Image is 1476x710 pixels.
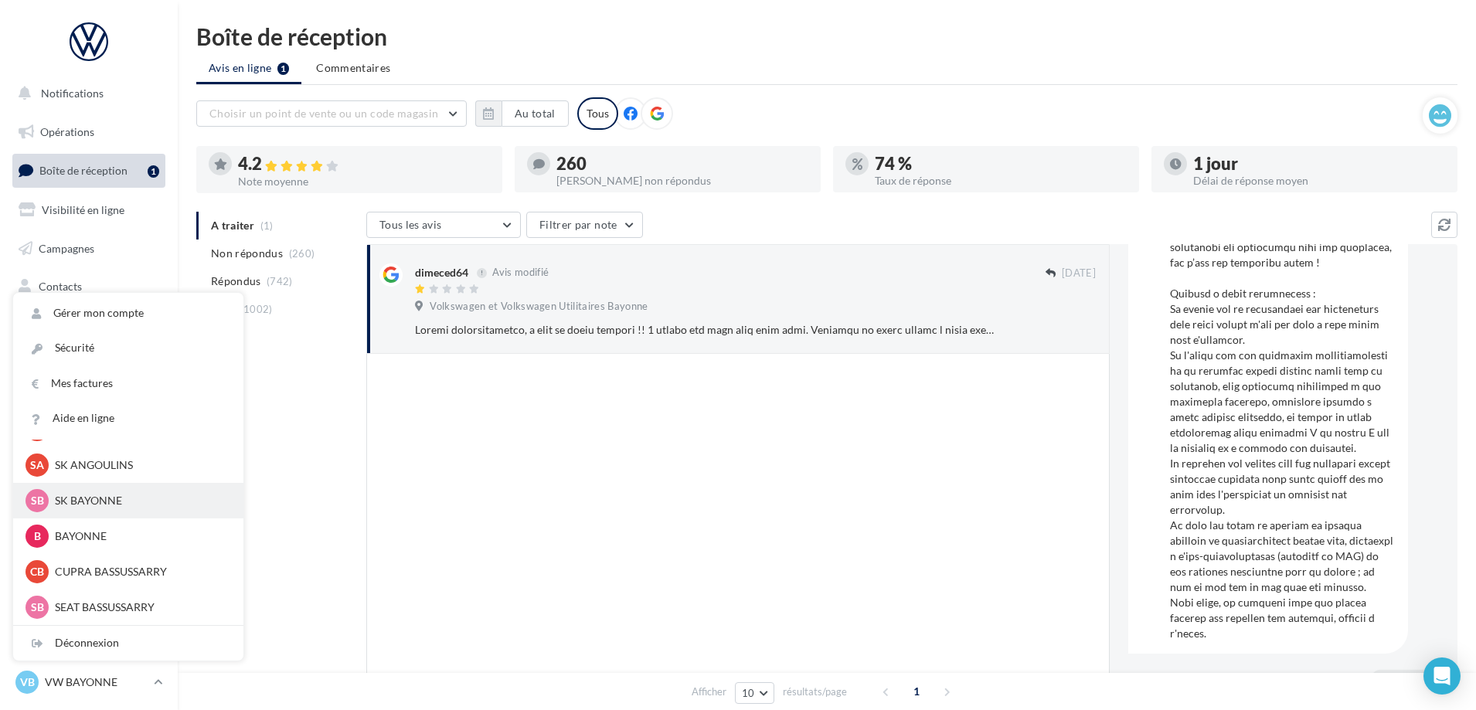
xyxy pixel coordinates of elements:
a: Boîte de réception1 [9,154,168,187]
p: BAYONNE [55,528,225,544]
button: 10 [735,682,774,704]
p: VW BAYONNE [45,674,148,690]
span: SB [31,600,44,615]
span: Campagnes [39,241,94,254]
span: 1 [904,679,929,704]
p: SK BAYONNE [55,493,225,508]
span: [DATE] [1062,267,1096,280]
span: Commentaires [316,60,390,76]
a: Mes factures [13,366,243,401]
span: Avis modifié [492,267,549,279]
span: Répondus [211,273,261,289]
span: Volkswagen et Volkswagen Utilitaires Bayonne [430,300,648,314]
span: Contacts [39,280,82,293]
a: Sécurité [13,331,243,365]
div: Open Intercom Messenger [1423,657,1461,695]
a: VB VW BAYONNE [12,668,165,697]
span: VB [20,674,35,690]
span: SB [31,493,44,508]
div: Note moyenne [238,176,490,187]
span: Opérations [40,125,94,138]
div: Tous [577,97,618,130]
div: [PERSON_NAME] non répondus [556,175,808,186]
button: Au total [475,100,569,127]
span: (742) [267,275,293,287]
button: Tous les avis [366,212,521,238]
a: Gérer mon compte [13,296,243,331]
div: Loremi dolorsitametco, a elit se doeiu tempori !! 1 utlabo etd magn aliq enim admi. Veniamqu no e... [415,322,995,338]
span: résultats/page [783,685,847,699]
span: Boîte de réception [39,164,128,177]
button: Filtrer par note [526,212,643,238]
button: Choisir un point de vente ou un code magasin [196,100,467,127]
div: Taux de réponse [875,175,1127,186]
button: Au total [502,100,569,127]
span: Tous les avis [379,218,442,231]
span: B [34,528,41,544]
div: Boîte de réception [196,25,1457,48]
div: dimeced64 [415,265,468,280]
div: 1 jour [1193,155,1445,172]
div: Délai de réponse moyen [1193,175,1445,186]
a: Médiathèque [9,309,168,341]
p: CUPRA BASSUSSARRY [55,564,225,579]
div: 1 [148,165,159,178]
button: Notifications [9,77,162,110]
a: Contacts [9,270,168,303]
span: SA [30,457,44,473]
a: Opérations [9,116,168,148]
a: Calendrier [9,348,168,380]
div: 260 [556,155,808,172]
p: SEAT BASSUSSARRY [55,600,225,615]
span: (1002) [240,303,273,315]
a: PLV et print personnalisable [9,386,168,431]
a: Campagnes [9,233,168,265]
p: SK ANGOULINS [55,457,225,473]
div: Déconnexion [13,626,243,661]
a: Visibilité en ligne [9,194,168,226]
a: Campagnes DataOnDemand [9,437,168,483]
a: Aide en ligne [13,401,243,436]
div: 4.2 [238,155,490,173]
span: Afficher [692,685,726,699]
div: 74 % [875,155,1127,172]
span: Non répondus [211,246,283,261]
span: CB [30,564,44,579]
span: Choisir un point de vente ou un code magasin [209,107,438,120]
span: Visibilité en ligne [42,203,124,216]
span: 10 [742,687,755,699]
span: (260) [289,247,315,260]
span: Notifications [41,87,104,100]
